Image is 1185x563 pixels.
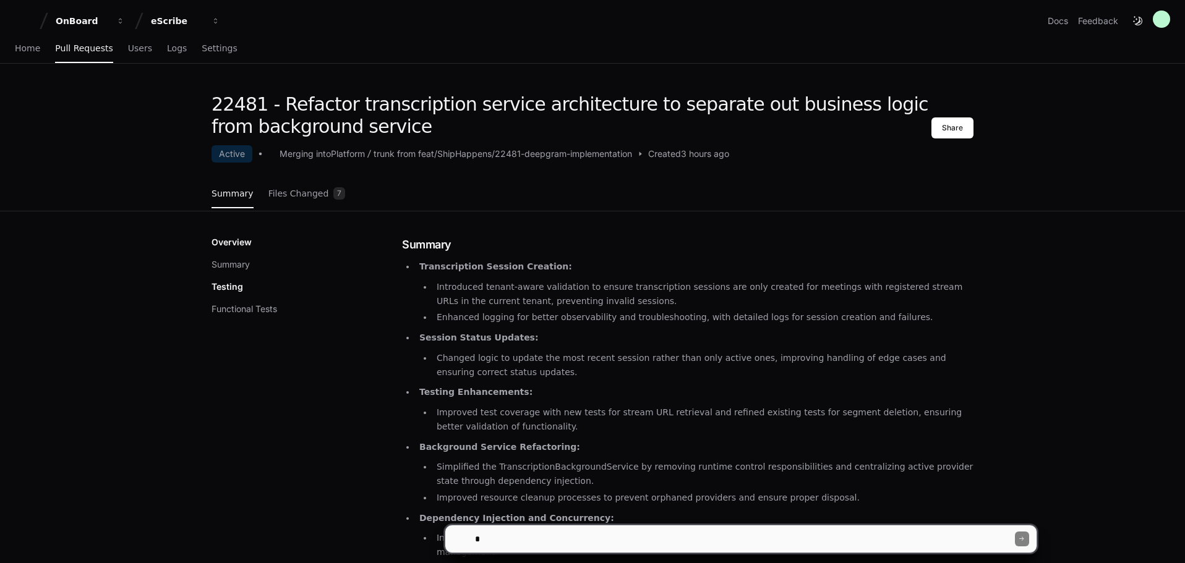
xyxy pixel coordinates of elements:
span: Files Changed [268,190,329,197]
span: Summary [212,190,254,197]
a: Home [15,35,40,63]
div: Active [212,145,252,163]
li: Changed logic to update the most recent session rather than only active ones, improving handling ... [433,351,973,379]
a: Docs [1048,15,1068,27]
li: Introduced tenant-aware validation to ensure transcription sessions are only created for meetings... [433,280,973,308]
h1: 22481 - Refactor transcription service architecture to separate out business logic from backgroun... [212,93,931,138]
div: Merging into [280,148,331,160]
span: 3 hours ago [681,148,729,160]
button: OnBoard [51,10,130,32]
button: Functional Tests [212,303,277,315]
a: Pull Requests [55,35,113,63]
div: OnBoard [56,15,109,27]
li: Enhanced logging for better observability and troubleshooting, with detailed logs for session cre... [433,310,973,324]
li: Simplified the TranscriptionBackgroundService by removing runtime control responsibilities and ce... [433,460,973,488]
a: Users [128,35,152,63]
div: Platform [331,148,365,160]
p: Testing [212,281,243,293]
li: Improved resource cleanup processes to prevent orphaned providers and ensure proper disposal. [433,491,973,505]
h1: Summary [402,236,973,253]
span: Settings [202,44,237,52]
div: trunk from feat/ShipHappens/22481-deepgram-implementation [374,148,632,160]
strong: Session Status Updates: [419,332,539,342]
p: Overview [212,236,252,248]
strong: Background Service Refactoring: [419,442,580,452]
div: eScribe [151,15,204,27]
li: Introduced a thread-safe in-memory store for managing active transcription providers, enhancing c... [433,531,973,559]
li: Improved test coverage with new tests for stream URL retrieval and refined existing tests for seg... [433,405,973,434]
button: Feedback [1078,15,1118,27]
span: Logs [167,44,187,52]
button: Share [931,117,973,138]
button: eScribe [146,10,225,32]
a: Settings [202,35,237,63]
span: 7 [333,187,345,200]
strong: Dependency Injection and Concurrency: [419,513,614,523]
span: Pull Requests [55,44,113,52]
a: Logs [167,35,187,63]
button: Summary [212,258,250,271]
strong: Testing Enhancements: [419,387,533,397]
span: Users [128,44,152,52]
strong: Transcription Session Creation: [419,261,572,271]
span: Created [648,148,681,160]
span: Home [15,44,40,52]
